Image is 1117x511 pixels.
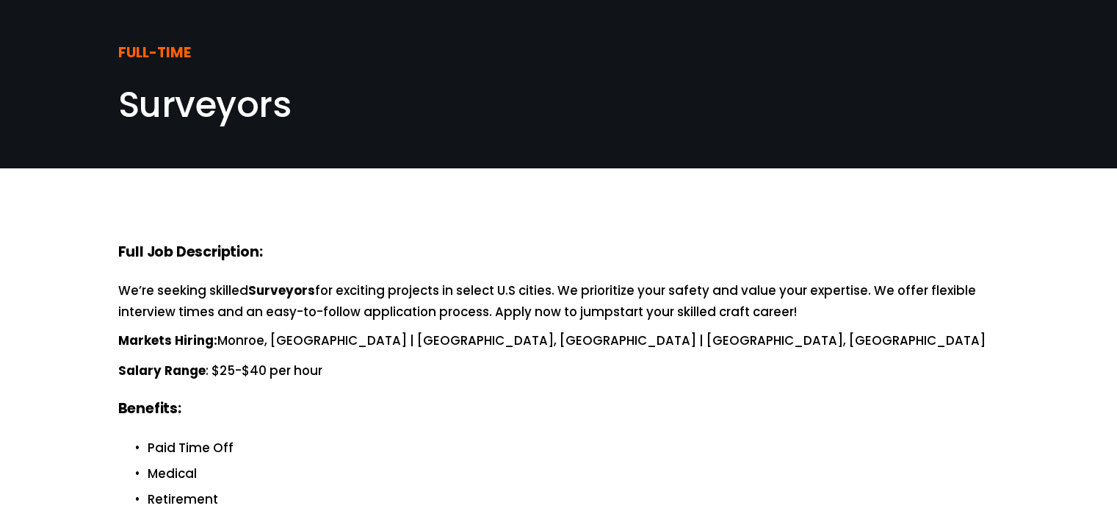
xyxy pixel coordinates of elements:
[118,281,999,322] p: We’re seeking skilled for exciting projects in select U.S cities. We prioritize your safety and v...
[118,361,999,382] p: : $25-$40 per hour
[118,331,217,352] strong: Markets Hiring:
[118,361,206,382] strong: Salary Range
[148,438,999,458] p: Paid Time Off
[148,464,999,484] p: Medical
[118,241,263,265] strong: Full Job Description:
[248,281,315,302] strong: Surveyors
[148,490,999,510] p: Retirement
[118,331,999,352] p: Monroe, [GEOGRAPHIC_DATA] | [GEOGRAPHIC_DATA], [GEOGRAPHIC_DATA] | [GEOGRAPHIC_DATA], [GEOGRAPHIC...
[118,80,292,129] span: Surveyors
[118,42,191,66] strong: FULL-TIME
[118,398,181,422] strong: Benefits:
